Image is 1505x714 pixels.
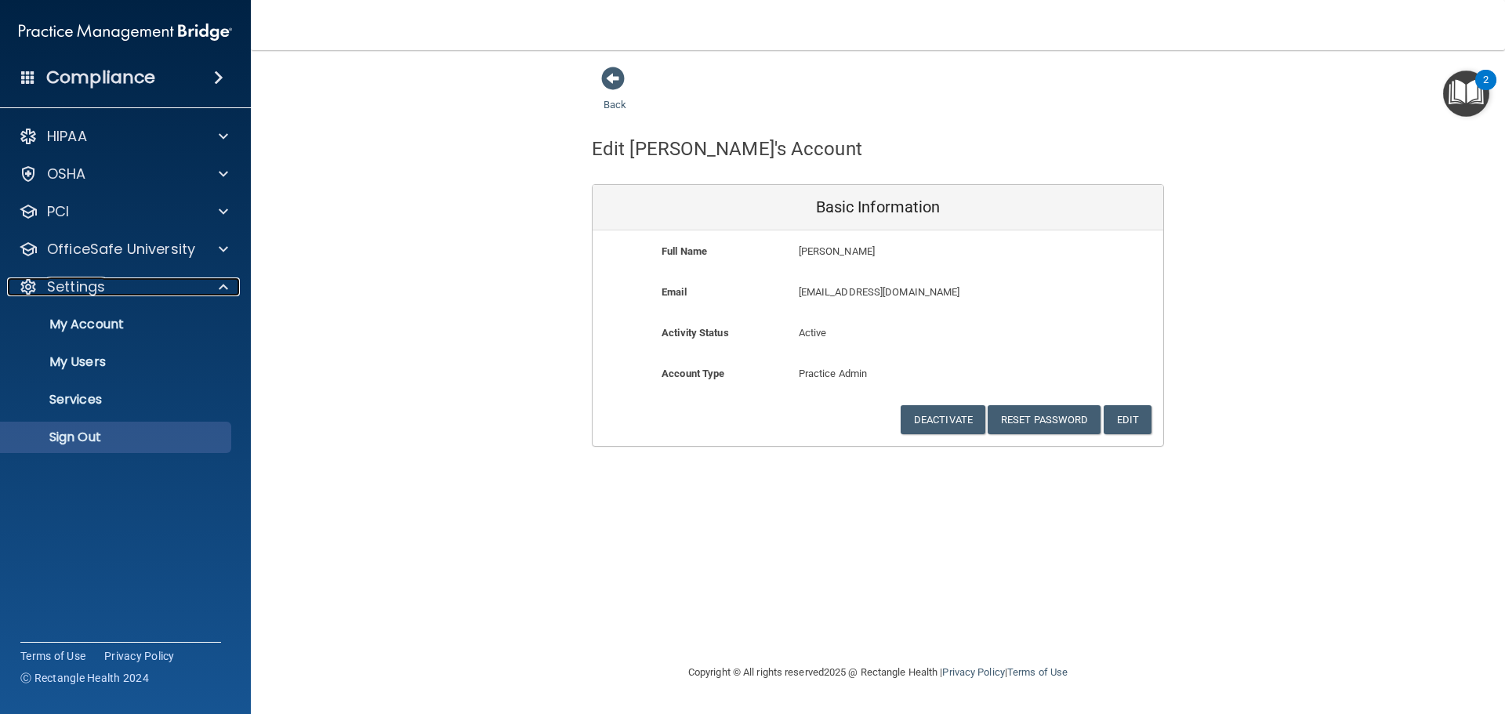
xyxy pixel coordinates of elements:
[799,283,1049,302] p: [EMAIL_ADDRESS][DOMAIN_NAME]
[988,405,1101,434] button: Reset Password
[593,185,1163,230] div: Basic Information
[20,670,149,686] span: Ⓒ Rectangle Health 2024
[47,277,105,296] p: Settings
[1104,405,1151,434] button: Edit
[19,165,228,183] a: OSHA
[104,648,175,664] a: Privacy Policy
[799,324,958,343] p: Active
[46,67,155,89] h4: Compliance
[47,240,195,259] p: OfficeSafe University
[662,327,729,339] b: Activity Status
[604,80,626,111] a: Back
[1483,80,1489,100] div: 2
[20,648,85,664] a: Terms of Use
[799,242,1049,261] p: [PERSON_NAME]
[19,202,228,221] a: PCI
[662,245,707,257] b: Full Name
[47,127,87,146] p: HIPAA
[47,202,69,221] p: PCI
[942,666,1004,678] a: Privacy Policy
[47,165,86,183] p: OSHA
[592,647,1164,698] div: Copyright © All rights reserved 2025 @ Rectangle Health | |
[799,364,958,383] p: Practice Admin
[662,286,687,298] b: Email
[19,16,232,48] img: PMB logo
[19,240,228,259] a: OfficeSafe University
[19,277,228,296] a: Settings
[901,405,985,434] button: Deactivate
[1007,666,1068,678] a: Terms of Use
[662,368,724,379] b: Account Type
[19,127,228,146] a: HIPAA
[10,354,224,370] p: My Users
[1443,71,1489,117] button: Open Resource Center, 2 new notifications
[10,317,224,332] p: My Account
[592,139,862,159] h4: Edit [PERSON_NAME]'s Account
[10,392,224,408] p: Services
[10,429,224,445] p: Sign Out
